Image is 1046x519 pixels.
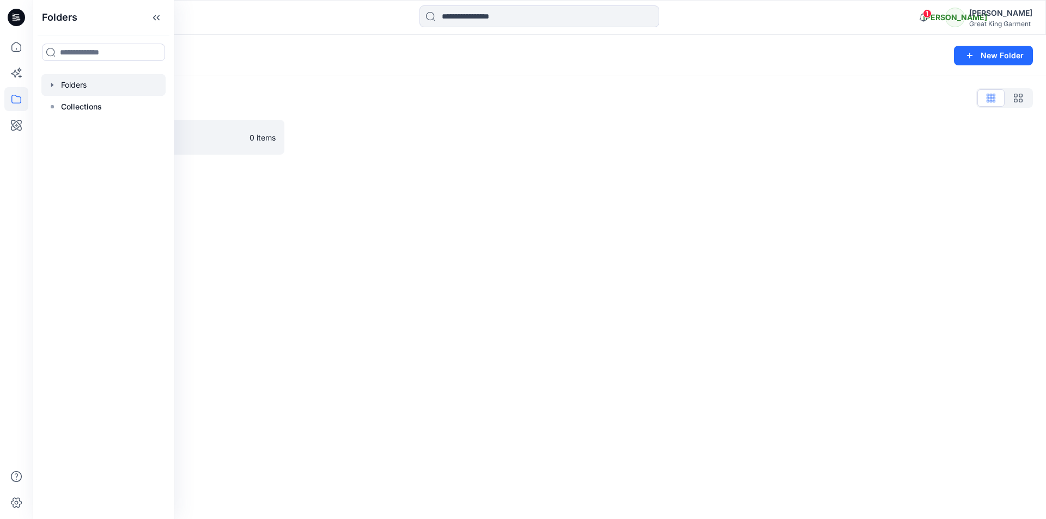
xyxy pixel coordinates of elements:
[250,132,276,143] p: 0 items
[954,46,1033,65] button: New Folder
[61,100,102,113] p: Collections
[969,20,1032,28] div: Great King Garment
[969,7,1032,20] div: [PERSON_NAME]
[945,8,965,27] div: [PERSON_NAME]
[923,9,932,18] span: 1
